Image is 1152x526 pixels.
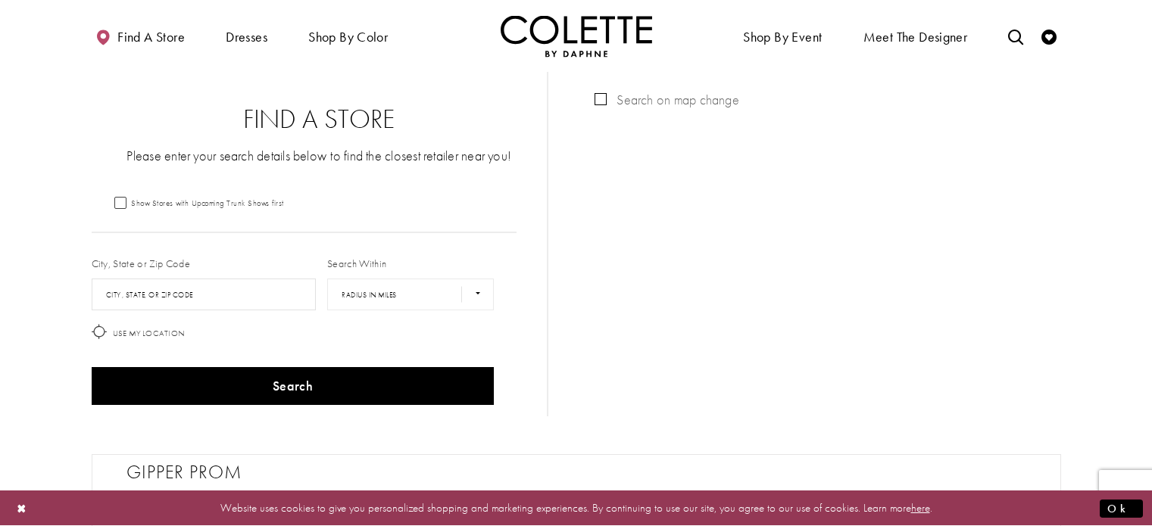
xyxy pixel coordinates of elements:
span: Dresses [222,15,271,57]
label: City, State or Zip Code [92,256,191,271]
span: Shop By Event [743,30,822,45]
span: Find a store [117,30,185,45]
span: Show Stores with Upcoming Trunk Shows first [131,198,284,208]
a: Meet the designer [860,15,972,57]
span: Shop by color [304,15,392,57]
img: Colette by Daphne [501,15,652,57]
span: Shop By Event [739,15,826,57]
select: Radius In Miles [327,279,494,310]
a: Visit Home Page [501,15,652,57]
p: Please enter your search details below to find the closest retailer near you! [122,146,517,165]
a: Find a store [92,15,189,57]
a: here [911,500,930,515]
a: Opens in new tab [126,489,289,503]
h2: Gipper Prom [126,461,1041,484]
label: Search Within [327,256,386,271]
button: Submit Dialog [1100,499,1143,518]
button: Search [92,367,495,405]
button: Close Dialog [9,495,35,521]
input: City, State, or ZIP Code [92,279,317,310]
span: Dresses [226,30,267,45]
p: Website uses cookies to give you personalized shopping and marketing experiences. By continuing t... [109,498,1043,518]
span: Shop by color [308,30,388,45]
a: Check Wishlist [1038,15,1060,57]
a: Toggle search [1004,15,1027,57]
h2: Find a Store [122,104,517,135]
span: Meet the designer [863,30,968,45]
div: Map with store locations [579,72,1060,416]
